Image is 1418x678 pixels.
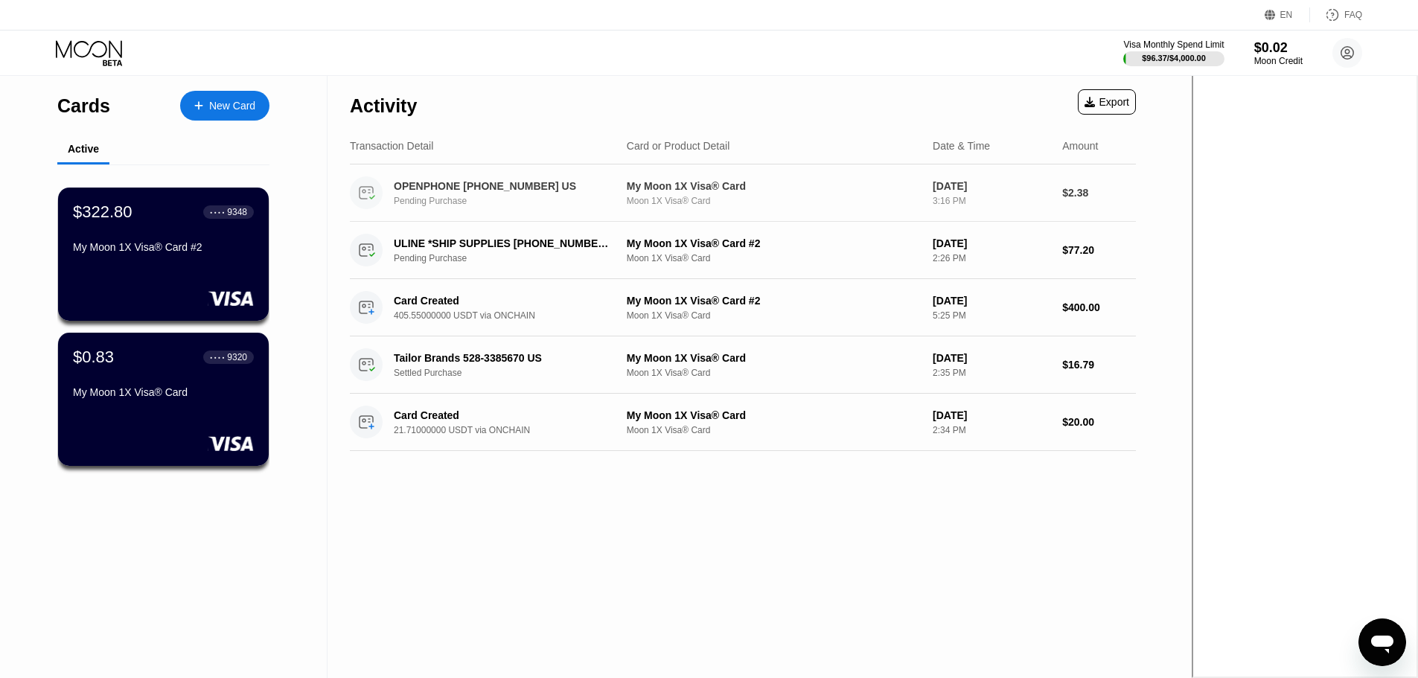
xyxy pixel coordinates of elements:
div: ● ● ● ● [210,210,225,214]
div: Active [68,143,99,155]
div: Card Created [394,295,616,307]
div: My Moon 1X Visa® Card [627,352,921,364]
div: New Card [180,91,269,121]
div: Date & Time [933,140,990,152]
div: $0.02Moon Credit [1254,40,1303,66]
div: Moon 1X Visa® Card [627,425,921,435]
div: 21.71000000 USDT via ONCHAIN [394,425,632,435]
div: [DATE] [933,180,1050,192]
div: Moon 1X Visa® Card [627,196,921,206]
div: Card or Product Detail [627,140,730,152]
div: 5:25 PM [933,310,1050,321]
div: $400.00 [1062,301,1136,313]
div: Transaction Detail [350,140,433,152]
div: New Card [209,100,255,112]
div: Pending Purchase [394,196,632,206]
div: 2:35 PM [933,368,1050,378]
div: Export [1085,96,1129,108]
div: $20.00 [1062,416,1136,428]
div: My Moon 1X Visa® Card [73,386,254,398]
div: Amount [1062,140,1098,152]
div: FAQ [1310,7,1362,22]
div: $16.79 [1062,359,1136,371]
div: $77.20 [1062,244,1136,256]
div: FAQ [1344,10,1362,20]
div: My Moon 1X Visa® Card #2 [73,241,254,253]
div: My Moon 1X Visa® Card [627,409,921,421]
div: Pending Purchase [394,253,632,263]
div: Moon 1X Visa® Card [627,310,921,321]
div: OPENPHONE [PHONE_NUMBER] US [394,180,616,192]
div: $322.80 [73,202,132,222]
div: Card Created405.55000000 USDT via ONCHAINMy Moon 1X Visa® Card #2Moon 1X Visa® Card[DATE]5:25 PM$... [350,279,1136,336]
div: $2.38 [1062,187,1136,199]
div: Export [1078,89,1136,115]
div: ● ● ● ● [210,355,225,359]
div: $0.83● ● ● ●9320My Moon 1X Visa® Card [58,333,269,466]
div: $0.83 [73,348,114,367]
div: 9320 [227,352,247,362]
div: $322.80● ● ● ●9348My Moon 1X Visa® Card #2 [58,188,269,321]
div: Settled Purchase [394,368,632,378]
div: 2:34 PM [933,425,1050,435]
div: Cards [57,95,110,117]
div: 405.55000000 USDT via ONCHAIN [394,310,632,321]
div: $96.37 / $4,000.00 [1142,54,1206,63]
div: [DATE] [933,352,1050,364]
div: [DATE] [933,237,1050,249]
div: Moon 1X Visa® Card [627,253,921,263]
div: ULINE *SHIP SUPPLIES [PHONE_NUMBER] US [394,237,616,249]
div: My Moon 1X Visa® Card [627,180,921,192]
div: My Moon 1X Visa® Card #2 [627,295,921,307]
div: Card Created21.71000000 USDT via ONCHAINMy Moon 1X Visa® CardMoon 1X Visa® Card[DATE]2:34 PM$20.00 [350,394,1136,451]
div: EN [1265,7,1310,22]
div: Card Created [394,409,616,421]
div: Activity [350,95,417,117]
div: OPENPHONE [PHONE_NUMBER] USPending PurchaseMy Moon 1X Visa® CardMoon 1X Visa® Card[DATE]3:16 PM$2.38 [350,164,1136,222]
div: Tailor Brands 528-3385670 USSettled PurchaseMy Moon 1X Visa® CardMoon 1X Visa® Card[DATE]2:35 PM$... [350,336,1136,394]
div: 2:26 PM [933,253,1050,263]
div: My Moon 1X Visa® Card #2 [627,237,921,249]
div: Moon Credit [1254,56,1303,66]
div: EN [1280,10,1293,20]
div: Moon 1X Visa® Card [627,368,921,378]
iframe: Button to launch messaging window [1358,618,1406,666]
div: Tailor Brands 528-3385670 US [394,352,616,364]
div: ULINE *SHIP SUPPLIES [PHONE_NUMBER] USPending PurchaseMy Moon 1X Visa® Card #2Moon 1X Visa® Card[... [350,222,1136,279]
div: [DATE] [933,409,1050,421]
div: $0.02 [1254,40,1303,56]
div: [DATE] [933,295,1050,307]
div: 3:16 PM [933,196,1050,206]
div: 9348 [227,207,247,217]
div: Visa Monthly Spend Limit$96.37/$4,000.00 [1123,39,1224,66]
div: Visa Monthly Spend Limit [1123,39,1224,50]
